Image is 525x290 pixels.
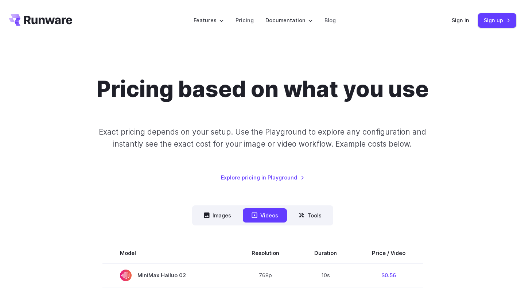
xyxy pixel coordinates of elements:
p: Exact pricing depends on your setup. Use the Playground to explore any configuration and instantl... [85,126,440,150]
th: Resolution [234,243,297,263]
button: Images [195,208,240,223]
a: Blog [324,16,336,24]
button: Videos [243,208,287,223]
td: 10s [297,263,354,287]
td: $0.56 [354,263,423,287]
th: Price / Video [354,243,423,263]
label: Features [194,16,224,24]
th: Duration [297,243,354,263]
a: Pricing [236,16,254,24]
a: Sign in [452,16,469,24]
a: Go to / [9,14,72,26]
button: Tools [290,208,330,223]
h1: Pricing based on what you use [97,76,429,103]
span: MiniMax Hailuo 02 [120,270,217,281]
td: 768p [234,263,297,287]
label: Documentation [265,16,313,24]
a: Sign up [478,13,516,27]
th: Model [102,243,234,263]
a: Explore pricing in Playground [221,173,304,182]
